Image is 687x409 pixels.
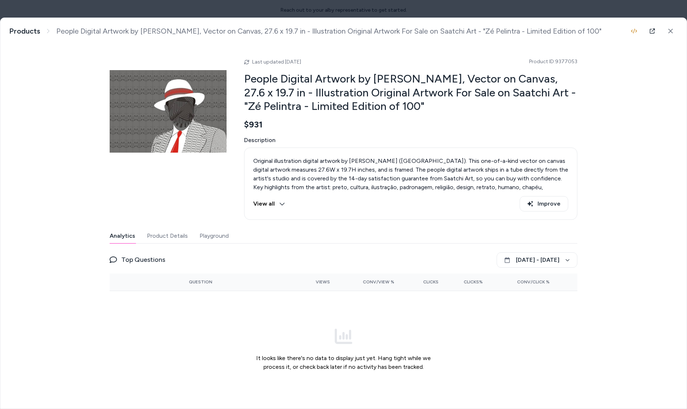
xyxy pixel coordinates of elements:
[494,276,550,288] button: Conv/Click %
[244,72,577,113] h2: People Digital Artwork by [PERSON_NAME], Vector on Canvas, 27.6 x 19.7 in - Illustration Original...
[253,196,285,211] button: View all
[121,255,165,265] span: Top Questions
[464,279,483,285] span: Clicks%
[110,229,135,243] button: Analytics
[189,276,212,288] button: Question
[316,279,330,285] span: Views
[252,59,301,65] span: Last updated [DATE]
[342,276,395,288] button: Conv/View %
[147,229,188,243] button: Product Details
[529,58,577,65] span: Product ID: 9377053
[450,276,483,288] button: Clicks%
[110,53,227,170] img: 8440161-ZSDJSDJZ-7.jpg
[406,276,439,288] button: Clicks
[423,279,439,285] span: Clicks
[497,252,577,268] button: [DATE] - [DATE]
[297,276,330,288] button: Views
[200,229,229,243] button: Playground
[56,27,601,36] span: People Digital Artwork by [PERSON_NAME], Vector on Canvas, 27.6 x 19.7 in - Illustration Original...
[517,279,550,285] span: Conv/Click %
[189,279,212,285] span: Question
[253,157,568,200] p: Original illustration digital artwork by [PERSON_NAME] ([GEOGRAPHIC_DATA]). This one-of-a-kind ve...
[9,27,40,36] a: Products
[250,297,437,402] div: It looks like there's no data to display just yet. Hang tight while we process it, or check back ...
[520,196,568,211] button: Improve
[244,119,263,130] span: $931
[363,279,394,285] span: Conv/View %
[9,27,601,36] nav: breadcrumb
[244,136,577,145] span: Description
